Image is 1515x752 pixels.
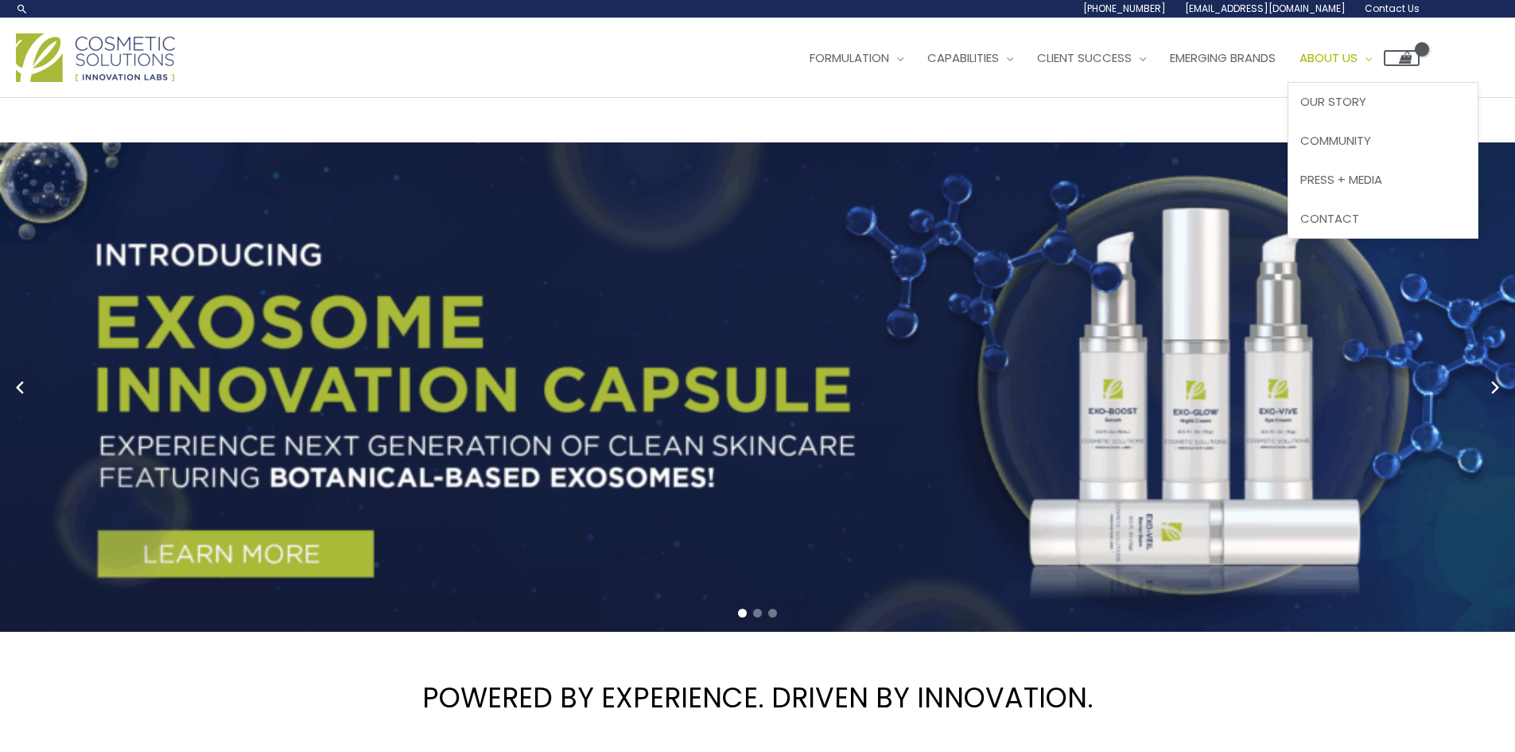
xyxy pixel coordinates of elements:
span: Community [1300,132,1371,149]
a: Press + Media [1288,160,1478,199]
span: Our Story [1300,93,1366,110]
a: Client Success [1025,34,1158,82]
span: Go to slide 3 [768,609,777,618]
a: Emerging Brands [1158,34,1288,82]
span: Contact [1300,210,1359,227]
span: Contact Us [1365,2,1420,15]
nav: Site Navigation [786,34,1420,82]
a: Our Story [1288,83,1478,122]
span: Client Success [1037,49,1132,66]
span: Go to slide 1 [738,609,747,618]
span: Emerging Brands [1170,49,1276,66]
span: About Us [1299,49,1358,66]
span: [EMAIL_ADDRESS][DOMAIN_NAME] [1185,2,1346,15]
span: [PHONE_NUMBER] [1083,2,1166,15]
span: Go to slide 2 [753,609,762,618]
span: Formulation [810,49,889,66]
img: Cosmetic Solutions Logo [16,33,175,82]
span: Capabilities [927,49,999,66]
a: Community [1288,122,1478,161]
a: About Us [1288,34,1384,82]
span: Press + Media [1300,171,1382,188]
a: Search icon link [16,2,29,15]
a: Capabilities [915,34,1025,82]
a: Contact [1288,199,1478,238]
button: Next slide [1483,376,1507,399]
a: View Shopping Cart, empty [1384,50,1420,66]
button: Previous slide [8,376,32,399]
a: Formulation [798,34,915,82]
